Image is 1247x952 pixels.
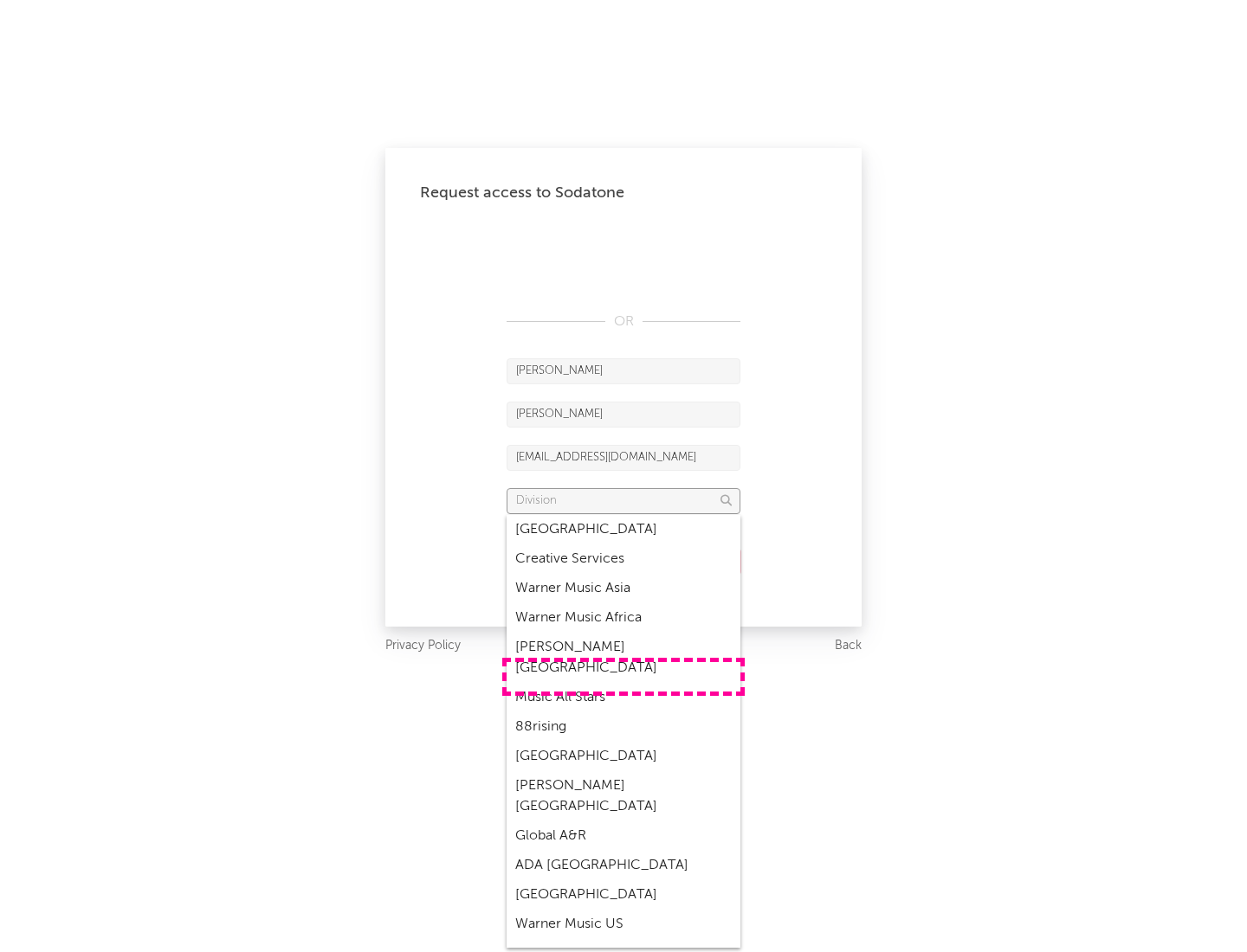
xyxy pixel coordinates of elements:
[507,574,740,603] div: Warner Music Asia
[507,488,740,514] input: Division
[507,633,740,683] div: [PERSON_NAME] [GEOGRAPHIC_DATA]
[507,771,740,821] div: [PERSON_NAME] [GEOGRAPHIC_DATA]
[385,635,461,657] a: Privacy Policy
[507,445,740,471] input: Email
[507,515,740,544] div: [GEOGRAPHIC_DATA]
[507,544,740,574] div: Creative Services
[507,402,740,428] input: Last Name
[507,683,740,712] div: Music All Stars
[507,358,740,384] input: First Name
[507,312,740,332] div: OR
[507,742,740,771] div: [GEOGRAPHIC_DATA]
[420,183,827,203] div: Request access to Sodatone
[835,635,862,657] a: Back
[507,821,740,851] div: Global A&R
[507,880,740,910] div: [GEOGRAPHIC_DATA]
[507,712,740,742] div: 88rising
[507,910,740,939] div: Warner Music US
[507,851,740,880] div: ADA [GEOGRAPHIC_DATA]
[507,603,740,633] div: Warner Music Africa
